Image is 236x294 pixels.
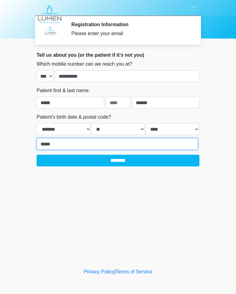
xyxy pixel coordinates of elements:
img: Agent Avatar [41,22,60,40]
div: Please enter your email [71,30,190,37]
a: Terms of Service [116,269,152,274]
label: Patient's birth date & postal code? [37,113,111,121]
img: LUMEN Optimal Wellness Logo [30,5,69,23]
a: Privacy Policy [84,269,115,274]
h2: Tell us about you (or the patient if it's not you) [37,52,199,58]
label: Patient first & last name: [37,87,90,94]
label: Which mobile number can we reach you at? [37,60,132,68]
a: | [114,269,116,274]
